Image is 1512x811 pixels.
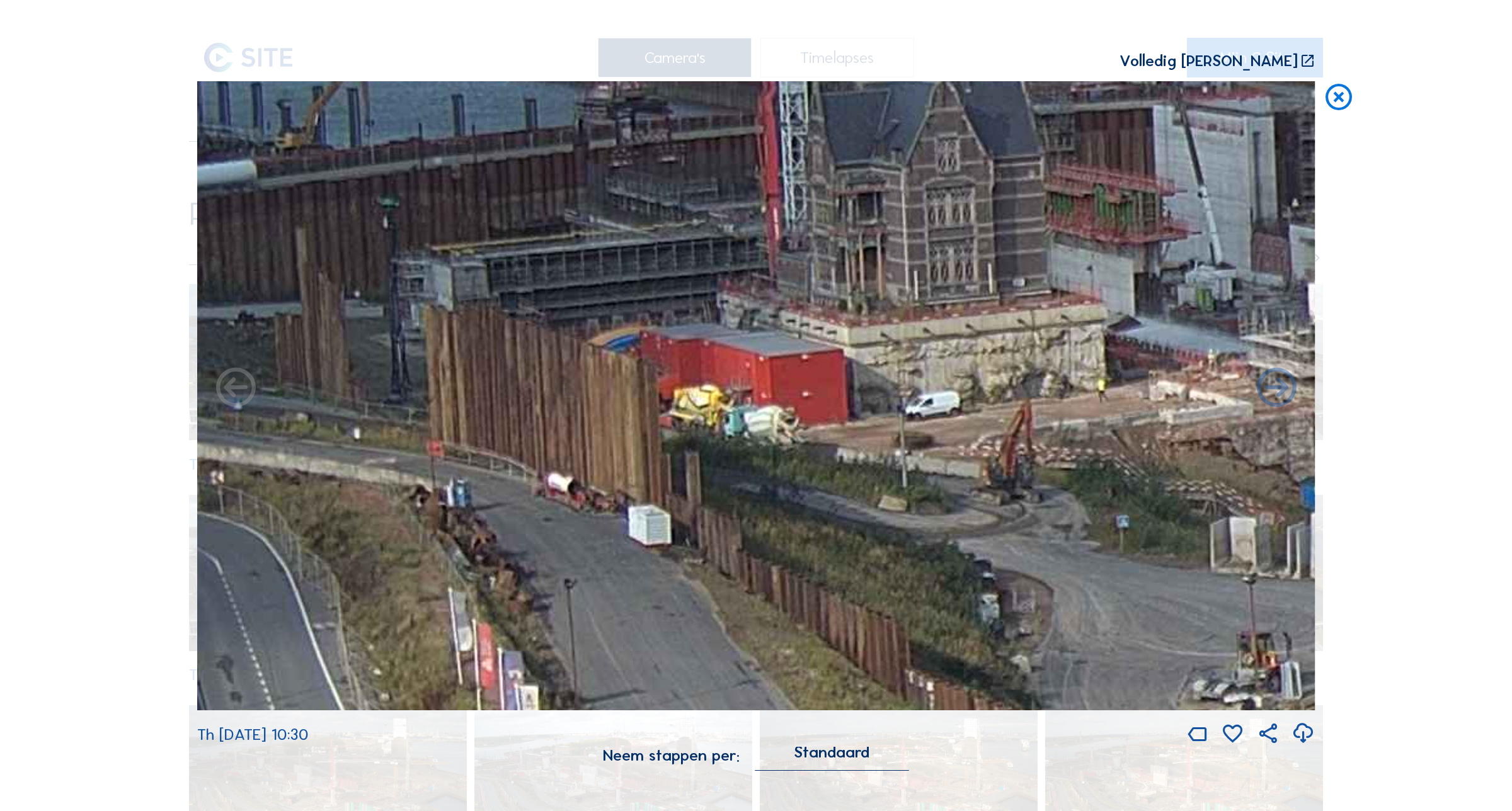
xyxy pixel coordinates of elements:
img: Image [197,81,1315,710]
span: Th [DATE] 10:30 [197,725,309,744]
div: Standaard [755,747,909,770]
div: Volledig [PERSON_NAME] [1120,53,1298,69]
i: Forward [212,365,260,412]
div: Standaard [794,747,869,758]
div: Neem stappen per: [603,747,740,763]
i: Back [1253,365,1300,412]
